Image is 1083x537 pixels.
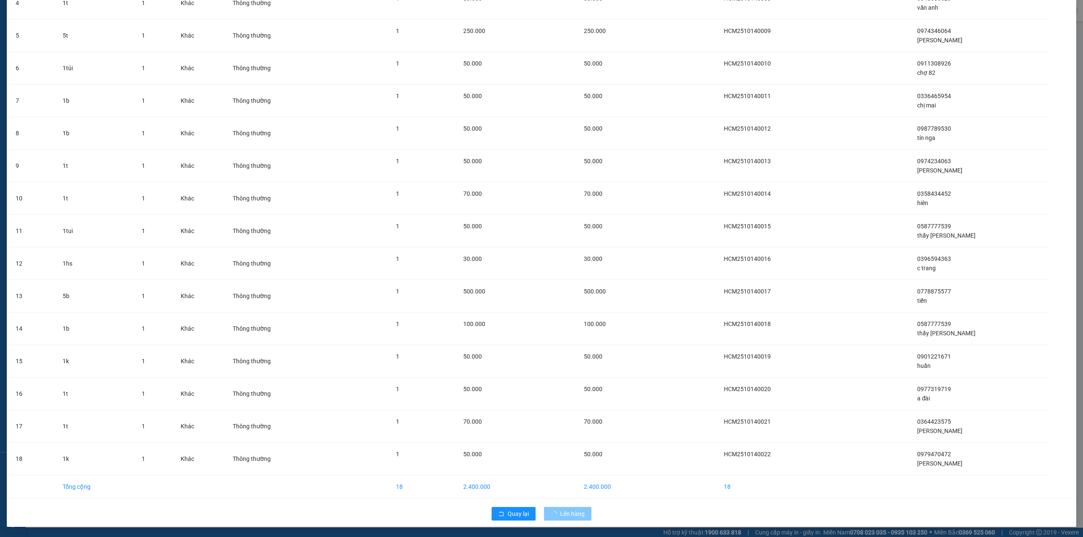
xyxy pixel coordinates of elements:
[917,125,951,132] span: 0987789530
[396,93,399,99] span: 1
[9,182,56,215] td: 10
[584,321,606,327] span: 100.000
[584,93,602,99] span: 50.000
[463,223,482,230] span: 50.000
[724,321,771,327] span: HCM2510140018
[174,85,225,117] td: Khác
[142,162,145,169] span: 1
[56,378,135,410] td: 1t
[498,511,504,518] span: rollback
[56,150,135,182] td: 1t
[917,190,951,197] span: 0358434452
[396,418,399,425] span: 1
[9,280,56,312] td: 13
[142,325,145,332] span: 1
[917,60,951,67] span: 0911308926
[9,345,56,378] td: 15
[174,280,225,312] td: Khác
[544,507,591,521] button: Lên hàng
[584,158,602,164] span: 50.000
[142,293,145,299] span: 1
[56,117,135,150] td: 1b
[226,443,324,475] td: Thông thường
[917,362,931,369] span: huấn
[508,509,529,518] span: Quay lại
[142,65,145,71] span: 1
[56,280,135,312] td: 5b
[463,190,482,197] span: 70.000
[917,200,928,206] span: hiên
[9,19,56,52] td: 5
[463,418,482,425] span: 70.000
[463,125,482,132] span: 50.000
[463,60,482,67] span: 50.000
[724,158,771,164] span: HCM2510140013
[396,125,399,132] span: 1
[396,158,399,164] span: 1
[174,410,225,443] td: Khác
[724,386,771,392] span: HCM2510140020
[463,386,482,392] span: 50.000
[396,27,399,34] span: 1
[463,353,482,360] span: 50.000
[396,386,399,392] span: 1
[584,418,602,425] span: 70.000
[560,509,585,518] span: Lên hàng
[174,378,225,410] td: Khác
[56,19,135,52] td: 5t
[396,60,399,67] span: 1
[577,475,655,499] td: 2.400.000
[142,227,145,234] span: 1
[56,215,135,247] td: 1tui
[584,288,606,295] span: 500.000
[142,195,145,202] span: 1
[917,102,936,109] span: chị mai
[917,395,930,402] span: a đài
[463,288,485,295] span: 500.000
[226,247,324,280] td: Thông thường
[142,130,145,137] span: 1
[584,255,602,262] span: 30.000
[463,321,485,327] span: 100.000
[396,190,399,197] span: 1
[226,345,324,378] td: Thông thường
[9,312,56,345] td: 14
[917,288,951,295] span: 0778875577
[584,60,602,67] span: 50.000
[9,150,56,182] td: 9
[396,255,399,262] span: 1
[917,223,951,230] span: 0587777539
[584,451,602,458] span: 50.000
[456,475,536,499] td: 2.400.000
[917,134,935,141] span: tín nga
[226,378,324,410] td: Thông thường
[584,190,602,197] span: 70.000
[226,410,324,443] td: Thông thường
[917,4,938,11] span: văn anh
[9,410,56,443] td: 17
[724,93,771,99] span: HCM2510140011
[551,511,560,517] span: loading
[724,27,771,34] span: HCM2510140009
[174,443,225,475] td: Khác
[142,358,145,364] span: 1
[174,117,225,150] td: Khác
[396,321,399,327] span: 1
[917,69,935,76] span: chợ 82
[174,52,225,85] td: Khác
[917,386,951,392] span: 0977319719
[724,451,771,458] span: HCM2510140022
[396,223,399,230] span: 1
[917,232,976,239] span: thầy [PERSON_NAME]
[56,182,135,215] td: 1t
[142,390,145,397] span: 1
[174,150,225,182] td: Khác
[584,386,602,392] span: 50.000
[584,125,602,132] span: 50.000
[917,460,962,467] span: [PERSON_NAME]
[463,27,485,34] span: 250.000
[9,85,56,117] td: 7
[463,255,482,262] span: 30.000
[9,378,56,410] td: 16
[226,215,324,247] td: Thông thường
